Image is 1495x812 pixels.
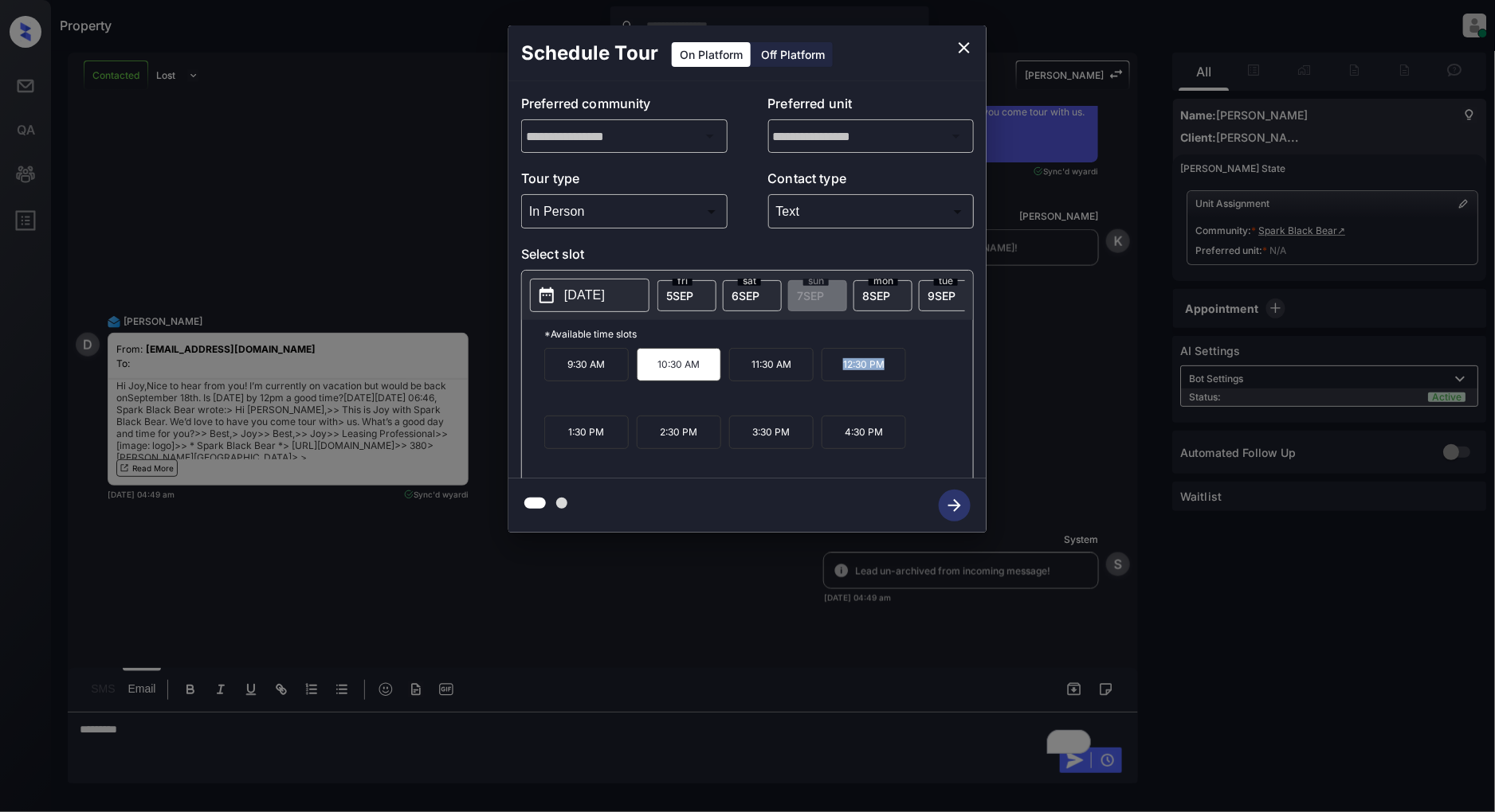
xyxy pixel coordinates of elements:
[869,276,898,286] span: mon
[544,320,973,348] p: *Available time slots
[521,169,728,194] p: Tour type
[657,280,716,311] div: date-select
[530,279,649,312] button: [DATE]
[521,94,728,119] p: Preferred community
[525,198,724,224] div: In Person
[672,42,751,67] div: On Platform
[637,348,721,381] p: 10:30 AM
[732,289,759,303] span: 6 SEP
[862,289,890,303] span: 8 SEP
[673,276,693,286] span: fri
[772,198,971,224] div: Text
[544,348,629,381] p: 9:30 AM
[768,94,975,119] p: Preferred unit
[934,276,958,286] span: tue
[919,280,978,311] div: date-select
[544,416,629,449] p: 1:30 PM
[822,348,906,381] p: 12:30 PM
[738,276,761,286] span: sat
[822,416,906,449] p: 4:30 PM
[508,25,671,81] h2: Schedule Tour
[521,244,974,270] p: Select slot
[768,169,975,194] p: Contact type
[948,32,980,64] button: close
[729,416,814,449] p: 3:30 PM
[729,348,814,381] p: 11:30 AM
[753,42,833,67] div: Off Platform
[637,416,721,449] p: 2:30 PM
[666,289,693,303] span: 5 SEP
[723,280,782,311] div: date-select
[853,280,912,311] div: date-select
[928,289,955,303] span: 9 SEP
[564,286,605,305] p: [DATE]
